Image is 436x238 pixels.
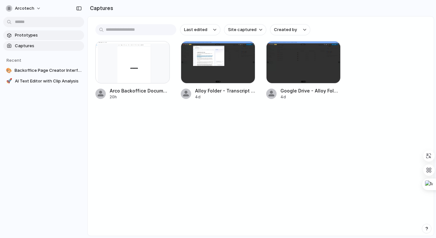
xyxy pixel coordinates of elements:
[110,87,170,94] span: Arco Backoffice Document 5445205
[280,94,341,100] div: 4d
[3,30,84,40] a: Prototypes
[110,94,170,100] div: 20h
[87,4,113,12] h2: Captures
[180,24,220,35] button: Last edited
[184,27,207,33] span: Last edited
[224,24,266,35] button: Site captured
[3,41,84,51] a: Captures
[3,3,44,14] button: arcotech
[274,27,297,33] span: Created by
[3,76,84,86] a: 🚀AI Text Editor with Clip Analysis
[15,67,82,74] span: Backoffice Page Creator Interface
[6,58,21,63] span: Recent
[195,87,255,94] span: Alloy Folder - Transcript of Trecho 1
[15,78,82,84] span: AI Text Editor with Clip Analysis
[3,66,84,75] a: 🎨Backoffice Page Creator Interface
[270,24,310,35] button: Created by
[6,78,12,84] div: 🚀
[15,5,34,12] span: arcotech
[228,27,256,33] span: Site captured
[6,67,12,74] div: 🎨
[280,87,341,94] span: Google Drive - Alloy Folder
[195,94,255,100] div: 4d
[15,43,82,49] span: Captures
[15,32,82,38] span: Prototypes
